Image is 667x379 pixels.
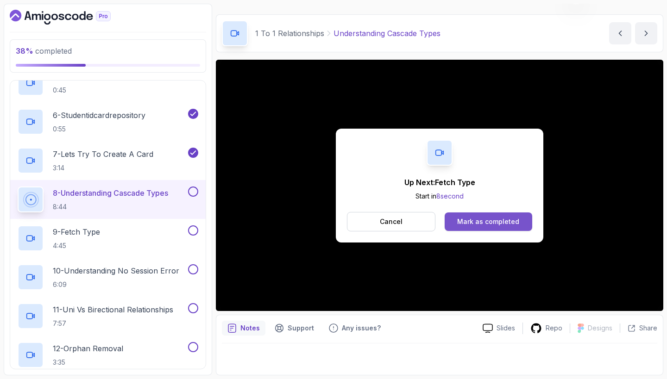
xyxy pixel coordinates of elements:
[53,163,153,173] p: 3:14
[53,343,123,354] p: 12 - Orphan Removal
[53,202,168,211] p: 8:44
[53,110,145,121] p: 6 - Studentidcardrepository
[445,212,532,231] button: Mark as completed
[53,226,100,237] p: 9 - Fetch Type
[216,60,663,311] iframe: 8 - Understanding Cascade Types
[10,10,132,25] a: Dashboard
[18,148,198,174] button: 7-Lets Try To Create A Card3:14
[436,192,464,200] span: 8 second
[222,321,265,336] button: notes button
[18,303,198,329] button: 11-Uni Vs Birectional Relationships7:57
[523,323,570,334] a: Repo
[475,323,522,333] a: Slides
[18,70,198,96] button: 5-Nullable And Unique0:45
[342,323,381,333] p: Any issues?
[53,280,179,289] p: 6:09
[18,225,198,251] button: 9-Fetch Type4:45
[53,124,145,134] p: 0:55
[53,241,100,250] p: 4:45
[404,177,475,188] p: Up Next: Fetch Type
[347,212,435,231] button: Cancel
[18,186,198,212] button: 8-Understanding Cascade Types8:44
[546,323,562,333] p: Repo
[16,46,72,56] span: completed
[333,28,440,39] p: Understanding Cascade Types
[53,187,168,199] p: 8 - Understanding Cascade Types
[635,22,657,44] button: next content
[53,265,179,276] p: 10 - Understanding No Session Error
[18,342,198,368] button: 12-Orphan Removal3:35
[53,319,173,328] p: 7:57
[380,217,403,226] p: Cancel
[404,192,475,201] p: Start in
[609,22,631,44] button: previous content
[620,323,657,333] button: Share
[16,46,33,56] span: 38 %
[288,323,314,333] p: Support
[639,323,657,333] p: Share
[18,264,198,290] button: 10-Understanding No Session Error6:09
[53,304,173,315] p: 11 - Uni Vs Birectional Relationships
[269,321,320,336] button: Support button
[323,321,386,336] button: Feedback button
[588,323,612,333] p: Designs
[497,323,515,333] p: Slides
[255,28,324,39] p: 1 To 1 Relationships
[18,109,198,135] button: 6-Studentidcardrepository0:55
[53,149,153,160] p: 7 - Lets Try To Create A Card
[53,86,133,95] p: 0:45
[240,323,260,333] p: Notes
[53,358,123,367] p: 3:35
[457,217,519,226] div: Mark as completed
